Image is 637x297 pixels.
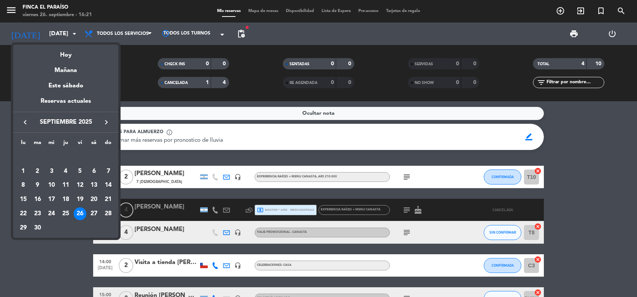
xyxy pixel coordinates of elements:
div: 29 [17,222,30,234]
div: 2 [31,165,44,178]
div: 13 [88,179,100,192]
div: Este sábado [13,75,118,96]
td: 2 de septiembre de 2025 [30,164,45,178]
td: SEP. [16,150,115,164]
div: 9 [31,179,44,192]
th: domingo [101,138,115,150]
td: 16 de septiembre de 2025 [30,192,45,207]
td: 15 de septiembre de 2025 [16,192,30,207]
div: 27 [88,207,100,220]
div: 30 [31,222,44,234]
td: 29 de septiembre de 2025 [16,221,30,235]
div: 8 [17,179,30,192]
td: 3 de septiembre de 2025 [44,164,59,178]
div: Hoy [13,45,118,60]
td: 14 de septiembre de 2025 [101,178,115,193]
div: 16 [31,193,44,206]
td: 10 de septiembre de 2025 [44,178,59,193]
div: 5 [74,165,86,178]
div: 26 [74,207,86,220]
div: 20 [88,193,100,206]
td: 5 de septiembre de 2025 [73,164,87,178]
td: 22 de septiembre de 2025 [16,207,30,221]
div: 7 [102,165,115,178]
div: 28 [102,207,115,220]
i: keyboard_arrow_right [102,118,111,127]
td: 6 de septiembre de 2025 [87,164,101,178]
td: 30 de septiembre de 2025 [30,221,45,235]
i: keyboard_arrow_left [21,118,30,127]
div: 12 [74,179,86,192]
td: 25 de septiembre de 2025 [59,207,73,221]
th: lunes [16,138,30,150]
td: 8 de septiembre de 2025 [16,178,30,193]
td: 19 de septiembre de 2025 [73,192,87,207]
div: 17 [45,193,58,206]
div: Reservas actuales [13,96,118,112]
div: 21 [102,193,115,206]
td: 28 de septiembre de 2025 [101,207,115,221]
td: 12 de septiembre de 2025 [73,178,87,193]
div: 3 [45,165,58,178]
div: 15 [17,193,30,206]
button: keyboard_arrow_left [18,117,32,127]
td: 20 de septiembre de 2025 [87,192,101,207]
button: keyboard_arrow_right [100,117,113,127]
div: 23 [31,207,44,220]
th: miércoles [44,138,59,150]
div: 1 [17,165,30,178]
th: jueves [59,138,73,150]
div: 25 [59,207,72,220]
td: 23 de septiembre de 2025 [30,207,45,221]
td: 27 de septiembre de 2025 [87,207,101,221]
td: 1 de septiembre de 2025 [16,164,30,178]
td: 18 de septiembre de 2025 [59,192,73,207]
div: Mañana [13,60,118,75]
th: viernes [73,138,87,150]
td: 24 de septiembre de 2025 [44,207,59,221]
th: martes [30,138,45,150]
td: 17 de septiembre de 2025 [44,192,59,207]
div: 24 [45,207,58,220]
div: 22 [17,207,30,220]
div: 6 [88,165,100,178]
div: 14 [102,179,115,192]
div: 4 [59,165,72,178]
td: 9 de septiembre de 2025 [30,178,45,193]
td: 26 de septiembre de 2025 [73,207,87,221]
div: 19 [74,193,86,206]
td: 4 de septiembre de 2025 [59,164,73,178]
span: septiembre 2025 [32,117,100,127]
div: 11 [59,179,72,192]
td: 21 de septiembre de 2025 [101,192,115,207]
th: sábado [87,138,101,150]
td: 7 de septiembre de 2025 [101,164,115,178]
td: 13 de septiembre de 2025 [87,178,101,193]
div: 18 [59,193,72,206]
td: 11 de septiembre de 2025 [59,178,73,193]
div: 10 [45,179,58,192]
